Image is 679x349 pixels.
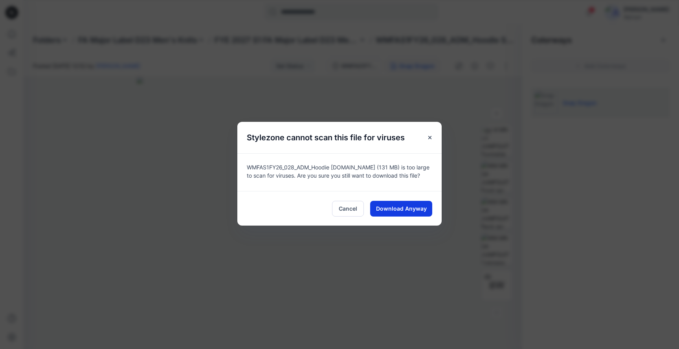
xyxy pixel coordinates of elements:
span: Cancel [339,204,357,213]
button: Download Anyway [370,201,432,217]
h5: Stylezone cannot scan this file for viruses [237,122,414,153]
button: Cancel [332,201,364,217]
button: Close [423,130,437,145]
span: Download Anyway [376,204,427,213]
div: WMFAS1FY26_028_ADM_Hoodie [DOMAIN_NAME] (131 MB) is too large to scan for viruses. Are you sure y... [237,153,442,191]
